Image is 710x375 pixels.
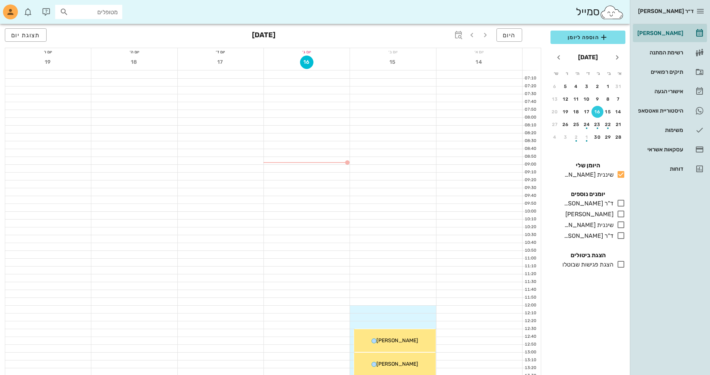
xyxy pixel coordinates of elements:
[523,287,538,293] div: 11:40
[581,109,593,114] div: 17
[570,97,582,102] div: 11
[570,84,582,89] div: 4
[523,193,538,199] div: 09:40
[523,91,538,97] div: 07:30
[613,135,625,140] div: 28
[633,102,707,120] a: היסטוריית וואטסאפ
[41,59,55,65] span: 19
[581,122,593,127] div: 24
[523,357,538,363] div: 13:10
[613,81,625,92] button: 31
[581,119,593,130] button: 24
[562,210,613,219] div: [PERSON_NAME]
[549,131,561,143] button: 4
[633,44,707,62] a: רשימת המתנה
[550,251,625,260] h4: הצגת ביטולים
[561,221,613,230] div: שיננית [PERSON_NAME]
[576,4,624,20] div: סמייל
[523,185,538,191] div: 09:30
[22,6,26,10] span: תג
[591,131,603,143] button: 30
[523,326,538,332] div: 12:30
[581,131,593,143] button: 1
[41,56,55,69] button: 19
[549,81,561,92] button: 6
[523,146,538,152] div: 08:40
[613,106,625,118] button: 14
[602,84,614,89] div: 1
[264,48,350,56] div: יום ג׳
[523,201,538,207] div: 09:50
[591,109,603,114] div: 16
[560,97,572,102] div: 12
[591,93,603,105] button: 9
[252,28,275,43] h3: [DATE]
[523,349,538,356] div: 13:00
[376,337,418,344] span: [PERSON_NAME]
[570,119,582,130] button: 25
[523,318,538,324] div: 12:20
[523,107,538,113] div: 07:50
[602,97,614,102] div: 8
[560,119,572,130] button: 26
[523,279,538,285] div: 11:30
[613,93,625,105] button: 7
[550,31,625,44] button: הוספה ליומן
[633,160,707,178] a: דוחות
[570,81,582,92] button: 4
[602,93,614,105] button: 8
[549,109,561,114] div: 20
[523,334,538,340] div: 12:40
[636,108,683,114] div: היסטוריית וואטסאפ
[550,190,625,199] h4: יומנים נוספים
[591,122,603,127] div: 23
[549,119,561,130] button: 27
[560,131,572,143] button: 3
[613,97,625,102] div: 7
[602,122,614,127] div: 22
[496,28,522,42] button: היום
[633,63,707,81] a: תיקים רפואיים
[613,84,625,89] div: 31
[636,30,683,36] div: [PERSON_NAME]
[636,166,683,172] div: דוחות
[604,67,614,80] th: ב׳
[560,135,572,140] div: 3
[523,232,538,238] div: 10:30
[552,51,565,64] button: חודש הבא
[523,365,538,371] div: 13:20
[523,263,538,270] div: 11:10
[602,119,614,130] button: 22
[591,119,603,130] button: 23
[523,154,538,160] div: 08:50
[549,93,561,105] button: 13
[550,161,625,170] h4: היומן שלי
[615,67,625,80] th: א׳
[549,84,561,89] div: 6
[523,75,538,82] div: 07:10
[560,84,572,89] div: 5
[376,361,418,367] span: [PERSON_NAME]
[560,122,572,127] div: 26
[636,88,683,94] div: אישורי הגעה
[583,67,593,80] th: ד׳
[523,177,538,183] div: 09:20
[638,8,694,15] span: ד״ר [PERSON_NAME]
[636,127,683,133] div: משימות
[523,83,538,89] div: 07:20
[594,67,603,80] th: ג׳
[523,161,538,168] div: 09:00
[560,81,572,92] button: 5
[581,84,593,89] div: 3
[350,48,436,56] div: יום ב׳
[523,271,538,277] div: 11:20
[575,50,601,65] button: [DATE]
[178,48,264,56] div: יום ד׳
[523,248,538,254] div: 10:50
[523,99,538,105] div: 07:40
[523,216,538,223] div: 10:10
[633,24,707,42] a: [PERSON_NAME]
[570,135,582,140] div: 2
[559,260,613,269] div: הצגת פגישות שבוטלו
[636,146,683,152] div: עסקאות אשראי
